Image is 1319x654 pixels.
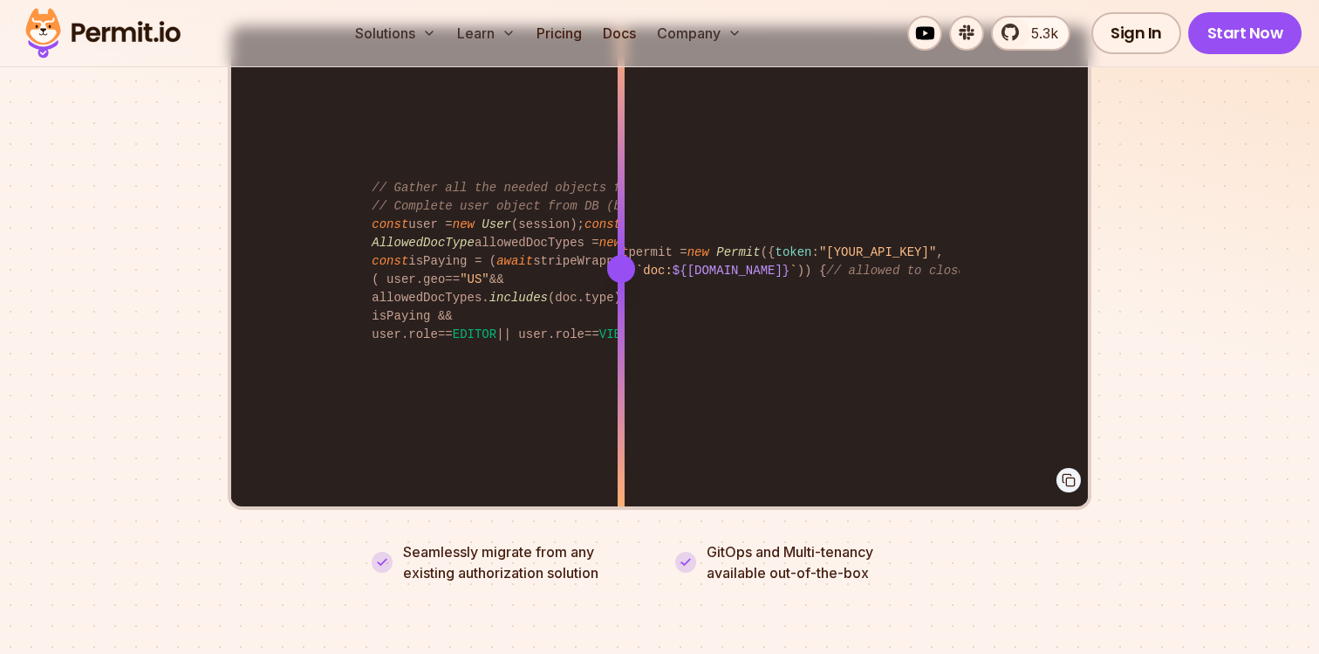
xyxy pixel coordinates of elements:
[1091,12,1181,54] a: Sign In
[372,181,789,195] span: // Gather all the needed objects for the permission check
[650,16,748,51] button: Company
[1021,23,1058,44] span: 5.3k
[584,291,614,305] span: type
[555,327,584,341] span: role
[372,236,475,250] span: AllowedDocType
[17,3,188,63] img: Permit logo
[687,245,709,259] span: new
[372,199,951,213] span: // Complete user object from DB (based on session object, only 3 DB queries...)
[372,217,408,231] span: const
[482,217,511,231] span: User
[450,16,523,51] button: Learn
[453,327,496,341] span: EDITOR
[489,291,548,305] span: includes
[819,245,936,259] span: "[YOUR_API_KEY]"
[716,245,760,259] span: Permit
[636,264,797,278] span: `doc: `
[775,245,811,259] span: token
[372,254,408,268] span: const
[348,16,443,51] button: Solutions
[584,217,621,231] span: const
[359,230,959,294] code: { } ; permit = ({ : , }); ( permit. (user, , )) { }
[359,165,959,358] code: user = (session); doc = ( , , session. ); allowedDocTypes = (user. ); isPaying = ( stripeWrapper....
[991,16,1070,51] a: 5.3k
[423,272,445,286] span: geo
[673,264,789,278] span: ${[DOMAIN_NAME]}
[599,327,643,341] span: VIEWER
[599,236,621,250] span: new
[1188,12,1302,54] a: Start Now
[403,541,644,583] p: Seamlessly migrate from any existing authorization solution
[826,264,1009,278] span: // allowed to close issue
[596,16,643,51] a: Docs
[460,272,489,286] span: "US"
[530,16,589,51] a: Pricing
[453,217,475,231] span: new
[496,254,533,268] span: await
[707,541,873,583] p: GitOps and Multi-tenancy available out-of-the-box
[408,327,438,341] span: role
